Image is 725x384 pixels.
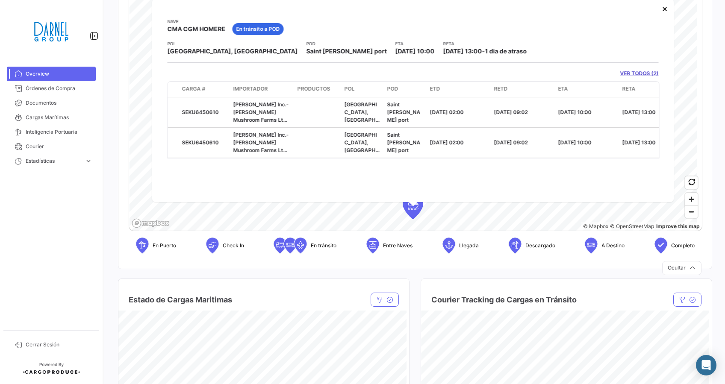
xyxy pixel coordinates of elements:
span: [GEOGRAPHIC_DATA], [GEOGRAPHIC_DATA] [167,47,298,56]
span: [PERSON_NAME] Inc.-[PERSON_NAME] Mushroom Farms Ltd [233,101,289,123]
span: RETD [494,85,507,92]
span: [DATE] 13:00 [622,139,655,145]
span: Descargado [525,242,555,249]
div: SEKU6450610 [182,108,226,116]
app-card-info-title: POL [167,40,298,47]
span: Entre Naves [383,242,413,249]
a: Documentos [7,96,96,110]
span: [DATE] 13:00 [622,108,655,115]
span: Productos [297,85,330,92]
a: Cargas Marítimas [7,110,96,125]
app-card-info-title: ETA [395,40,434,47]
h4: Courier Tracking de Cargas en Tránsito [431,294,577,306]
a: VER TODOS (2) [620,70,659,77]
span: ETD [430,85,440,92]
span: Saint [PERSON_NAME] port [306,47,386,56]
datatable-header-cell: ETD [426,81,490,97]
h4: Estado de Cargas Maritimas [129,294,232,306]
span: En tránsito [311,242,336,249]
span: Completo [671,242,695,249]
span: Saint [PERSON_NAME] port [387,101,420,123]
a: Inteligencia Portuaria [7,125,96,139]
div: SEKU6450610 [182,138,226,146]
a: Mapbox [583,223,608,229]
span: CMA CGM HOMERE [167,25,225,33]
span: En tránsito a POD [236,25,280,33]
a: Overview [7,67,96,81]
span: Llegada [459,242,479,249]
datatable-header-cell: RETD [490,81,554,97]
span: [DATE] 13:00 [443,47,482,55]
app-card-info-title: Nave [167,18,225,25]
a: Map feedback [656,223,700,229]
button: Zoom out [685,205,698,218]
span: Órdenes de Compra [26,85,92,92]
span: [GEOGRAPHIC_DATA], [GEOGRAPHIC_DATA] [344,101,380,130]
a: Mapbox logo [132,218,169,228]
app-card-info-title: RETA [443,40,527,47]
datatable-header-cell: ETA [554,81,619,97]
span: [DATE] 02:00 [430,139,463,145]
span: Estadísticas [26,157,81,165]
span: - [482,47,485,55]
span: Carga # [182,85,205,92]
span: [DATE] 09:02 [494,139,528,145]
datatable-header-cell: Carga # [178,81,230,97]
datatable-header-cell: POL [341,81,383,97]
div: Map marker [403,193,423,219]
span: Courier [26,143,92,150]
span: POL [344,85,354,92]
span: Check In [223,242,244,249]
span: Saint [PERSON_NAME] port [387,131,420,153]
datatable-header-cell: RETA [619,81,683,97]
div: Abrir Intercom Messenger [696,355,716,375]
span: ETA [558,85,568,92]
span: Cerrar Sesión [26,341,92,349]
span: [DATE] 10:00 [558,139,591,145]
span: POD [387,85,398,92]
span: Cargas Marítimas [26,114,92,121]
span: En Puerto [153,242,176,249]
img: 2451f0e3-414c-42c1-a793-a1d7350bebbc.png [30,10,73,53]
span: RETA [622,85,635,92]
span: [PERSON_NAME] Inc.-[PERSON_NAME] Mushroom Farms Ltd [233,131,289,153]
datatable-header-cell: POD [383,81,426,97]
span: [DATE] 10:00 [395,47,434,55]
a: Courier [7,139,96,154]
app-card-info-title: POD [306,40,386,47]
span: [DATE] 02:00 [430,108,463,115]
span: 1 dia de atraso [485,47,527,55]
span: Documentos [26,99,92,107]
a: Órdenes de Compra [7,81,96,96]
datatable-header-cell: Productos [294,81,341,97]
datatable-header-cell: Importador [230,81,294,97]
span: expand_more [85,157,92,165]
button: Ocultar [662,261,701,275]
a: OpenStreetMap [610,223,654,229]
span: Overview [26,70,92,78]
span: [DATE] 10:00 [558,108,591,115]
span: [DATE] 09:02 [494,108,528,115]
span: Importador [233,85,268,92]
span: Inteligencia Portuaria [26,128,92,136]
button: Zoom in [685,193,698,205]
span: [GEOGRAPHIC_DATA], [GEOGRAPHIC_DATA] [344,131,380,161]
span: A Destino [601,242,625,249]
